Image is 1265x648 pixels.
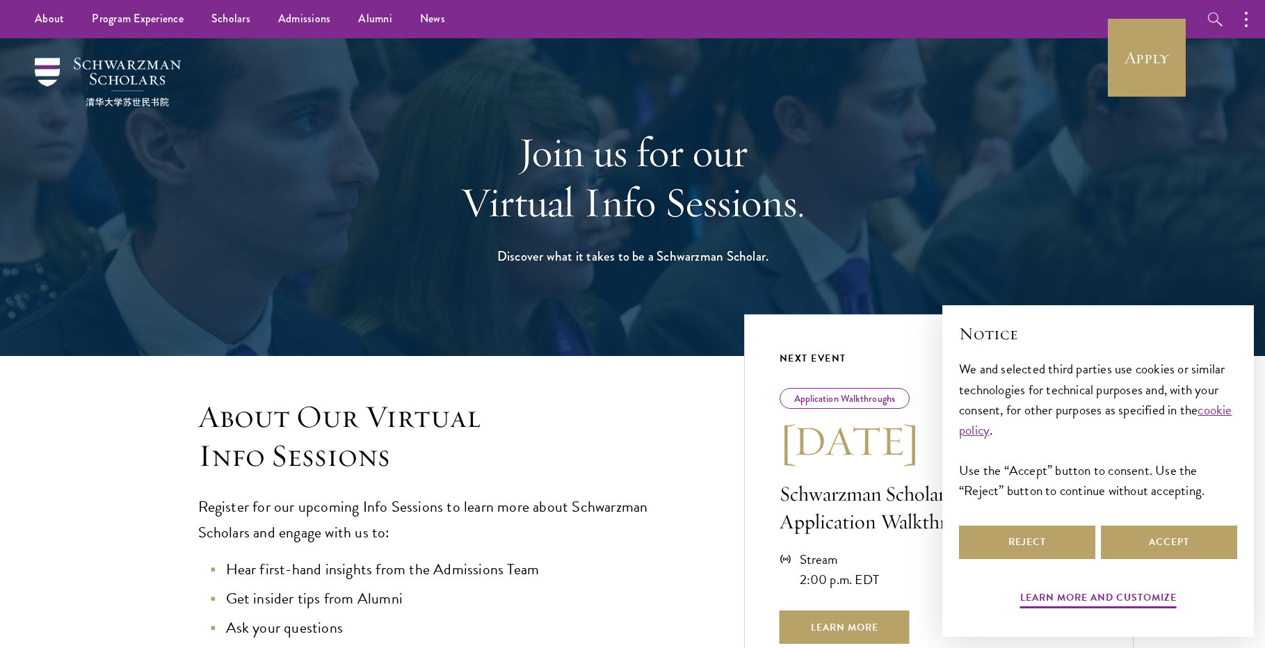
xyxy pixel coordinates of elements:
[780,350,1098,367] div: Next Event
[780,388,910,409] div: Application Walkthroughs
[959,359,1237,500] div: We and selected third parties use cookies or similar technologies for technical purposes and, wit...
[393,245,873,268] h1: Discover what it takes to be a Schwarzman Scholar.
[780,416,1098,466] h3: [DATE]
[959,526,1095,559] button: Reject
[198,494,688,546] p: Register for our upcoming Info Sessions to learn more about Schwarzman Scholars and engage with u...
[780,610,910,644] span: Learn More
[212,615,688,641] li: Ask your questions
[35,58,181,106] img: Schwarzman Scholars
[212,557,688,583] li: Hear first-hand insights from the Admissions Team
[1108,19,1186,97] a: Apply
[1020,589,1177,610] button: Learn more and customize
[780,480,1098,535] p: Schwarzman Scholars U.S./Global Application Walkthrough
[800,549,880,569] div: Stream
[393,127,873,227] h1: Join us for our Virtual Info Sessions.
[1101,526,1237,559] button: Accept
[198,398,688,476] h3: About Our Virtual Info Sessions
[212,586,688,612] li: Get insider tips from Alumni
[959,400,1232,440] a: cookie policy
[959,322,1237,346] h2: Notice
[800,569,880,590] div: 2:00 p.m. EDT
